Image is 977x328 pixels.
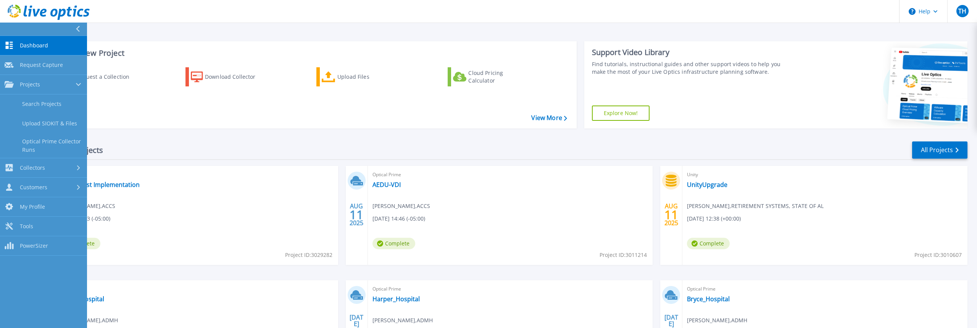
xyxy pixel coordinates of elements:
a: ACCSO-Post Implementation [58,181,140,188]
a: Request a Collection [54,67,139,86]
span: Unity [687,170,963,179]
span: [DATE] 14:46 (-05:00) [372,214,425,223]
span: Project ID: 3011214 [600,251,647,259]
span: Optical Prime [372,170,648,179]
a: View More [531,114,567,122]
span: Projects [20,81,40,88]
span: PowerSizer [20,242,48,249]
a: Upload Files [316,67,401,86]
span: Tools [20,223,33,230]
span: 11 [350,211,363,218]
span: Project ID: 3029282 [285,251,332,259]
a: Download Collector [185,67,271,86]
div: Find tutorials, instructional guides and other support videos to help you make the most of your L... [592,60,790,76]
span: [PERSON_NAME] , ACCS [372,202,430,210]
div: Support Video Library [592,47,790,57]
span: Collectors [20,164,45,171]
div: Cloud Pricing Calculator [468,69,529,84]
span: Optical Prime [372,285,648,293]
span: [PERSON_NAME] , ADMH [58,316,118,325]
span: [PERSON_NAME] , ADMH [372,316,433,325]
a: Cloud Pricing Calculator [448,67,533,86]
span: Optical Prime [58,285,334,293]
a: Harper_Hospital [372,295,420,303]
span: Project ID: 3010607 [914,251,962,259]
a: UnityUpgrade [687,181,727,188]
span: 11 [664,211,678,218]
a: Explore Now! [592,106,650,121]
span: [DATE] 12:38 (+00:00) [687,214,741,223]
span: Complete [687,238,730,249]
h3: Start a New Project [54,49,567,57]
div: Upload Files [337,69,398,84]
span: Optical Prime [687,285,963,293]
a: Bryce_Hospital [687,295,730,303]
a: All Projects [912,141,967,159]
span: Customers [20,184,47,191]
div: Download Collector [205,69,266,84]
span: Dashboard [20,42,48,49]
span: Optical Prime [58,170,334,179]
span: Request Capture [20,62,63,68]
a: AEDU-VDI [372,181,401,188]
span: [PERSON_NAME] , RETIREMENT SYSTEMS, STATE OF AL [687,202,824,210]
div: AUG 2025 [664,201,679,229]
span: TH [958,8,966,14]
span: Complete [372,238,415,249]
span: My Profile [20,203,45,210]
div: Request a Collection [76,69,137,84]
div: AUG 2025 [349,201,364,229]
span: [PERSON_NAME] , ADMH [687,316,747,325]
